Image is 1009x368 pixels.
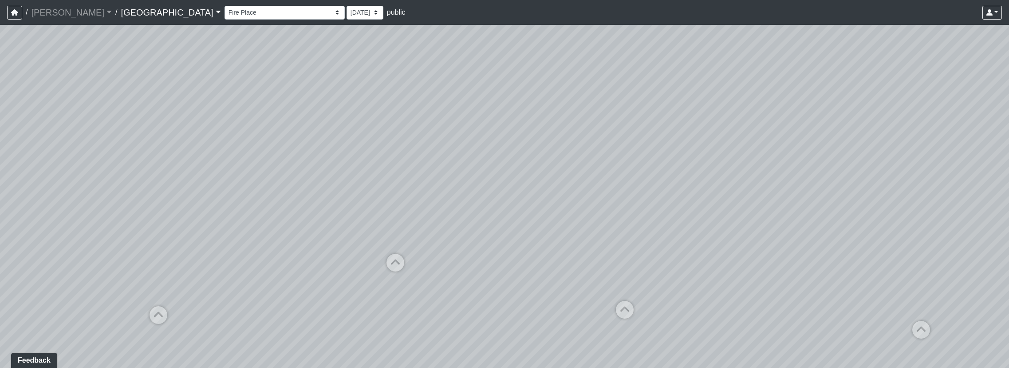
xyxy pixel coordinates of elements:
[22,4,31,21] span: /
[387,8,406,16] span: public
[31,4,112,21] a: [PERSON_NAME]
[112,4,121,21] span: /
[7,350,59,368] iframe: Ybug feedback widget
[121,4,221,21] a: [GEOGRAPHIC_DATA]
